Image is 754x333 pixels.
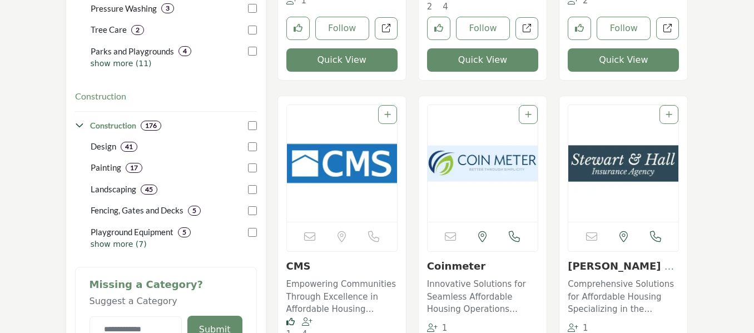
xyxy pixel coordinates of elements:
[91,45,174,58] p: Parks and Playgrounds: Design and maintenance of parks and playgrounds.
[90,296,177,306] span: Suggest a Category
[90,279,242,295] h2: Missing a Category?
[286,278,398,316] p: Empowering Communities Through Excellence in Affordable Housing Solutions This company operates a...
[375,17,398,40] a: Open pacificnwbio in new tab
[166,4,170,12] b: 3
[126,163,142,173] div: 17 Results For Painting
[286,260,398,272] h3: CMS
[91,58,257,69] p: show more (11)
[248,4,257,13] input: Select Pressure Washing checkbox
[666,110,672,119] a: Add To List
[568,260,679,272] h3: Stewart & Hall Insurance Agency
[656,17,679,40] a: Open sheila-king-consulting-occupany-compliance-for-hud-and-rd-programs in new tab
[597,17,651,40] button: Follow
[442,323,448,333] span: 1
[248,163,257,172] input: Select Painting checkbox
[178,46,191,56] div: 4 Results For Parks and Playgrounds
[183,47,187,55] b: 4
[384,110,391,119] a: Add To List
[287,105,397,222] a: Open Listing in new tab
[248,47,257,56] input: Select Parks and Playgrounds checkbox
[427,278,538,316] p: Innovative Solutions for Seamless Affordable Housing Operations Specializing in the field of affo...
[125,143,133,151] b: 41
[141,121,161,131] div: 176 Results For Construction
[427,48,538,72] button: Quick View
[456,17,510,40] button: Follow
[91,238,257,250] p: show more (7)
[248,26,257,34] input: Select Tree Care checkbox
[583,323,588,333] span: 1
[568,105,678,222] a: Open Listing in new tab
[91,161,121,174] p: Painting: Professional painting services for interiors and exteriors.
[182,228,186,236] b: 5
[161,3,174,13] div: 3 Results For Pressure Washing
[248,185,257,194] input: Select Landscaping checkbox
[286,260,311,272] a: CMS
[248,121,257,130] input: Select Construction checkbox
[145,122,157,130] b: 176
[248,206,257,215] input: Select Fencing, Gates and Decks checkbox
[75,90,126,103] button: Construction
[427,260,538,272] h3: Coinmeter
[91,140,116,153] p: Design: Design services for interior and exterior property elements.
[427,17,450,40] button: Like listing
[90,120,136,131] h4: Construction: Expertise in building, renovating, and improving properties to create functional an...
[568,278,679,316] p: Comprehensive Solutions for Affordable Housing Specializing in the affordable housing sector, thi...
[525,110,532,119] a: Add To List
[145,186,153,193] b: 45
[286,17,310,40] button: Like listing
[91,2,157,15] p: Pressure Washing: High-pressure washing services for outdoor surfaces.
[428,105,538,222] img: Coinmeter
[192,207,196,215] b: 5
[248,142,257,151] input: Select Design checkbox
[136,26,140,34] b: 2
[515,17,538,40] a: Open orca-information in new tab
[91,204,183,217] p: Fencing, Gates and Decks: Fencing, gates, and deck installation or repairs.
[178,227,191,237] div: 5 Results For Playground Equipment
[568,260,675,296] a: [PERSON_NAME] & [PERSON_NAME] Insur...
[188,206,201,216] div: 5 Results For Fencing, Gates and Decks
[443,2,448,12] span: 4
[121,142,137,152] div: 41 Results For Design
[287,105,397,222] img: CMS
[568,17,591,40] button: Like listing
[91,183,136,196] p: Landscaping : Landscaping services for beautifying and maintaining properties.
[568,275,679,316] a: Comprehensive Solutions for Affordable Housing Specializing in the affordable housing sector, thi...
[130,164,138,172] b: 17
[286,317,295,326] i: Like
[131,25,144,35] div: 2 Results For Tree Care
[91,23,127,36] p: Tree Care: Professional tree care and maintenance services.
[428,105,538,222] a: Open Listing in new tab
[568,105,678,222] img: Stewart & Hall Insurance Agency
[286,275,398,316] a: Empowering Communities Through Excellence in Affordable Housing Solutions This company operates a...
[568,48,679,72] button: Quick View
[315,17,369,40] button: Follow
[286,48,398,72] button: Quick View
[427,260,485,272] a: Coinmeter
[248,228,257,237] input: Select Playground Equipment checkbox
[427,275,538,316] a: Innovative Solutions for Seamless Affordable Housing Operations Specializing in the field of affo...
[427,2,433,12] span: 2
[141,185,157,195] div: 45 Results For Landscaping
[91,226,173,238] p: Playground Equipment: Design and installation of playground equipment.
